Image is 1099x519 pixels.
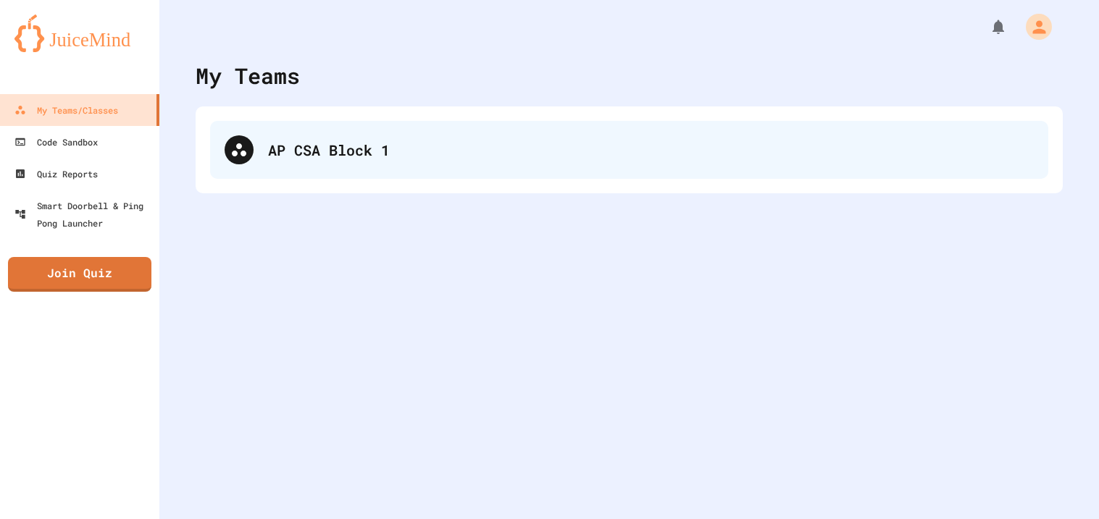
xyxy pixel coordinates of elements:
[8,257,151,292] a: Join Quiz
[196,59,300,92] div: My Teams
[963,14,1011,39] div: My Notifications
[14,133,98,151] div: Code Sandbox
[210,121,1048,179] div: AP CSA Block 1
[14,101,118,119] div: My Teams/Classes
[14,165,98,182] div: Quiz Reports
[1011,10,1056,43] div: My Account
[14,14,145,52] img: logo-orange.svg
[268,139,1034,161] div: AP CSA Block 1
[14,197,154,232] div: Smart Doorbell & Ping Pong Launcher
